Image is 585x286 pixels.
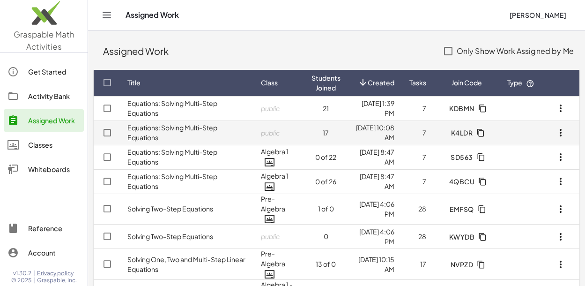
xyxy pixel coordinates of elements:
[304,249,348,280] td: 13 of 0
[449,104,474,113] span: KDBMN
[4,109,84,132] a: Assigned Work
[348,96,402,120] td: [DATE] 1:39 PM
[4,217,84,240] a: Reference
[4,60,84,83] a: Get Started
[127,78,141,88] span: Title
[103,45,434,58] div: Assigned Work
[402,120,434,145] td: 7
[4,241,84,264] a: Account
[452,78,482,88] span: Join Code
[28,90,80,102] div: Activity Bank
[441,173,492,190] button: 4QBCU
[33,277,35,284] span: |
[443,256,491,273] button: NVPZD
[509,11,566,19] span: [PERSON_NAME]
[127,255,245,273] a: Solving One, Two and Multi-Step Linear Equations
[348,194,402,225] td: [DATE] 4:06 PM
[28,115,80,126] div: Assigned Work
[402,194,434,225] td: 28
[443,124,490,141] button: K4LDR
[304,145,348,169] td: 0 of 22
[507,78,534,87] span: Type
[409,78,426,88] span: Tasks
[4,158,84,181] a: Whiteboards
[443,149,491,166] button: SD563
[450,205,474,213] span: EMFSQ
[13,270,31,277] span: v1.30.2
[14,29,74,52] span: Graspable Math Activities
[28,66,80,77] div: Get Started
[33,270,35,277] span: |
[4,85,84,107] a: Activity Bank
[449,233,474,241] span: KWYDB
[449,177,474,186] span: 4QBCU
[127,148,217,166] a: Equations: Solving Multi-Step Equations
[368,78,394,88] span: Created
[348,249,402,280] td: [DATE] 10:15 AM
[37,277,77,284] span: Graspable, Inc.
[402,249,434,280] td: 17
[37,270,77,277] a: Privacy policy
[28,223,80,234] div: Reference
[348,120,402,145] td: [DATE] 10:08 AM
[28,247,80,258] div: Account
[311,73,341,93] span: Students Joined
[11,277,31,284] span: © 2025
[304,169,348,194] td: 0 of 26
[304,225,348,249] td: 0
[261,128,280,137] span: public
[304,120,348,145] td: 17
[457,40,574,62] label: Only Show Work Assigned by Me
[99,8,114,23] button: Toggle navigation
[304,96,348,120] td: 21
[253,194,304,225] td: Pre-Algebra
[451,128,473,137] span: K4LDR
[442,100,492,117] button: KDBMN
[253,145,304,169] td: Algebra 1
[261,232,280,241] span: public
[127,232,213,241] a: Solving Two-Step Equations
[127,123,217,142] a: Equations: Solving Multi-Step Equations
[4,134,84,156] a: Classes
[402,169,434,194] td: 7
[261,104,280,113] span: public
[502,7,574,23] button: [PERSON_NAME]
[253,169,304,194] td: Algebra 1
[450,260,473,269] span: NVPZD
[348,225,402,249] td: [DATE] 4:06 PM
[127,172,217,190] a: Equations: Solving Multi-Step Equations
[28,164,80,175] div: Whiteboards
[402,145,434,169] td: 7
[127,99,217,117] a: Equations: Solving Multi-Step Equations
[127,204,213,213] a: Solving Two-Step Equations
[451,153,473,161] span: SD563
[28,139,80,151] div: Classes
[348,169,402,194] td: [DATE] 8:47 AM
[402,225,434,249] td: 28
[261,78,278,88] span: Class
[348,145,402,169] td: [DATE] 8:47 AM
[304,194,348,225] td: 1 of 0
[402,96,434,120] td: 7
[253,249,304,280] td: Pre-Algebra
[441,228,492,245] button: KWYDB
[442,201,492,218] button: EMFSQ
